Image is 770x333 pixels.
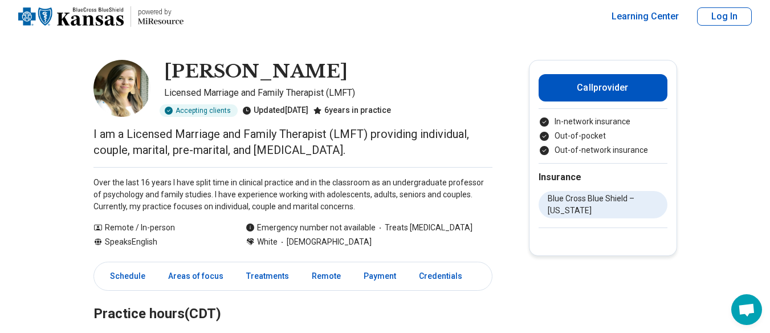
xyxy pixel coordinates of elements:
a: Areas of focus [161,265,230,288]
div: Speaks English [93,236,223,248]
h2: Insurance [539,170,667,184]
li: Out-of-network insurance [539,144,667,156]
div: Emergency number not available [246,222,376,234]
a: Learning Center [612,10,679,23]
div: Updated [DATE] [242,104,308,117]
a: Credentials [412,265,476,288]
li: Blue Cross Blue Shield – [US_STATE] [539,191,667,218]
p: Licensed Marriage and Family Therapist (LMFT) [164,86,492,100]
h1: [PERSON_NAME] [164,60,348,84]
a: Remote [305,265,348,288]
li: In-network insurance [539,116,667,128]
div: Accepting clients [160,104,238,117]
button: Callprovider [539,74,667,101]
p: Over the last 16 years I have split time in clinical practice and in the classroom as an undergra... [93,177,492,213]
div: Open chat [731,294,762,325]
p: I am a Licensed Marriage and Family Therapist (LMFT) providing individual, couple, marital, pre-m... [93,126,492,158]
h2: Practice hours (CDT) [93,277,492,324]
li: Out-of-pocket [539,130,667,142]
button: Log In [697,7,752,26]
span: Treats [MEDICAL_DATA] [376,222,472,234]
a: Treatments [239,265,296,288]
img: Shelby Williams, Licensed Marriage and Family Therapist (LMFT) [93,60,150,117]
div: 6 years in practice [313,104,391,117]
span: [DEMOGRAPHIC_DATA] [278,236,372,248]
ul: Payment options [539,116,667,156]
p: powered by [138,7,184,17]
span: White [257,236,278,248]
a: Payment [357,265,403,288]
div: Remote / In-person [93,222,223,234]
a: Schedule [96,265,152,288]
